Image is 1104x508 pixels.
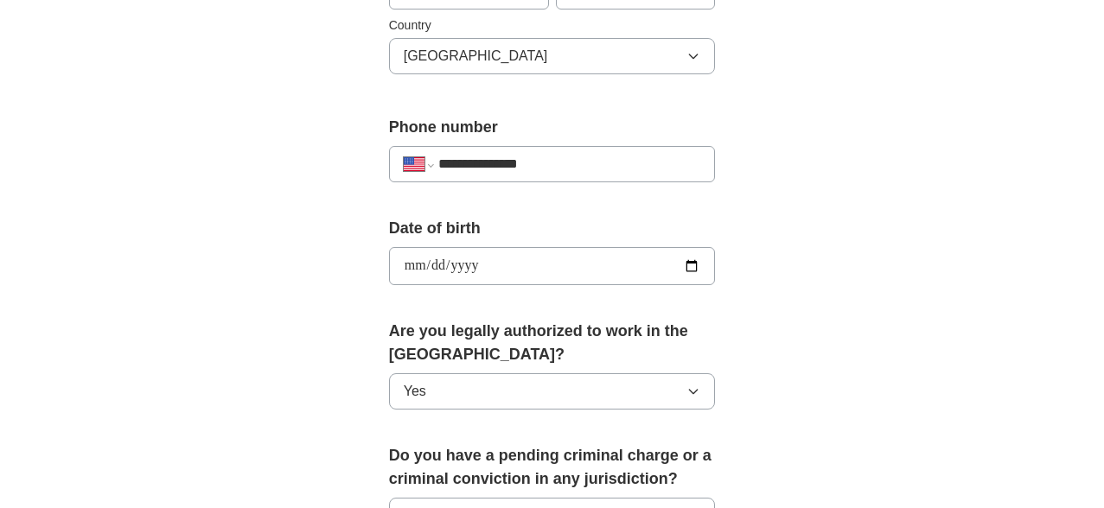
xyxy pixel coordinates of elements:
[389,38,716,74] button: [GEOGRAPHIC_DATA]
[389,373,716,410] button: Yes
[389,116,716,139] label: Phone number
[389,16,716,35] label: Country
[389,320,716,366] label: Are you legally authorized to work in the [GEOGRAPHIC_DATA]?
[389,444,716,491] label: Do you have a pending criminal charge or a criminal conviction in any jurisdiction?
[389,217,716,240] label: Date of birth
[404,46,548,67] span: [GEOGRAPHIC_DATA]
[404,381,426,402] span: Yes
